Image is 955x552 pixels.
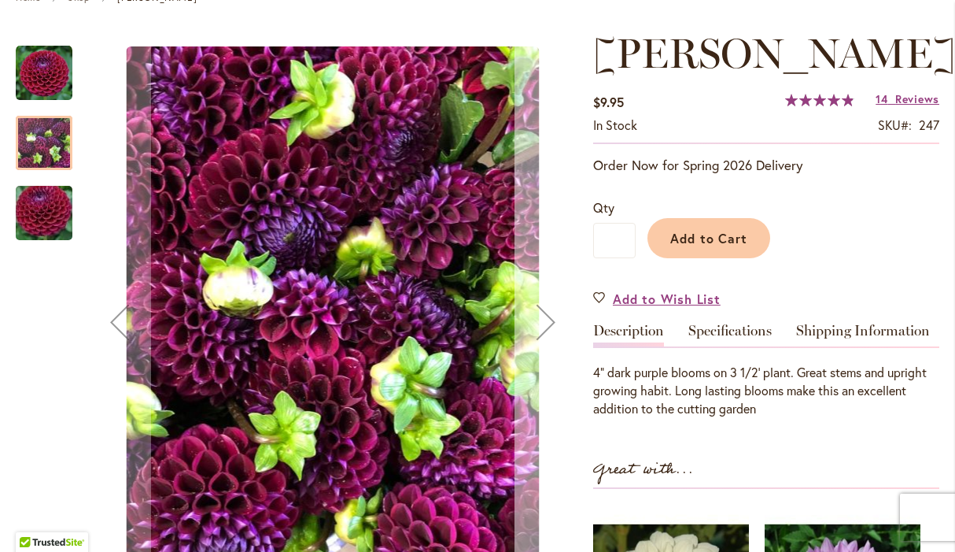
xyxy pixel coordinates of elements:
span: Add to Wish List [613,290,721,308]
div: 97% [785,94,854,106]
div: IVANETTI [16,170,72,240]
img: Ivanetti [16,45,72,102]
strong: SKU [878,117,912,133]
iframe: Launch Accessibility Center [12,496,56,540]
div: 247 [919,117,939,135]
span: In stock [593,117,637,133]
button: Add to Cart [647,218,770,258]
div: Availability [593,117,637,135]
div: Ivanetti [16,30,88,100]
a: Specifications [688,324,772,346]
span: $9.95 [593,94,624,110]
a: Shipping Information [796,324,930,346]
span: Reviews [895,91,939,106]
span: Add to Cart [670,230,748,246]
a: Description [593,324,664,346]
a: Add to Wish List [593,290,721,308]
div: 4" dark purple blooms on 3 1/2' plant. Great stems and upright growing habit. Long lasting blooms... [593,364,939,418]
span: 14 [876,91,887,106]
div: IVANETTI [16,100,88,170]
span: Qty [593,199,614,216]
p: Order Now for Spring 2026 Delivery [593,156,939,175]
strong: Great with... [593,457,694,483]
a: 14 Reviews [876,91,939,106]
div: Detailed Product Info [593,324,939,418]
